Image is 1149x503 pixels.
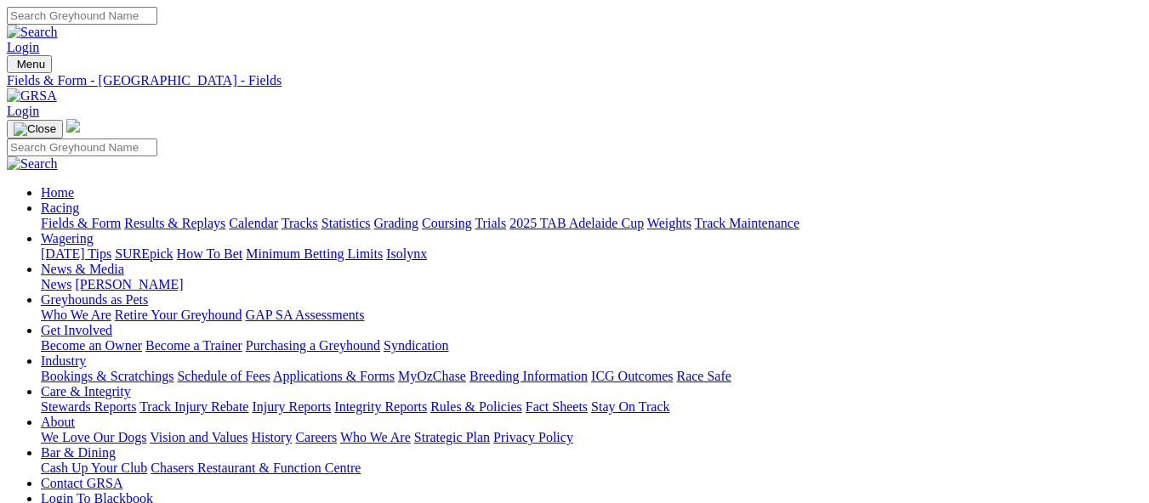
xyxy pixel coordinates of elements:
[676,369,731,383] a: Race Safe
[41,292,148,307] a: Greyhounds as Pets
[526,399,588,414] a: Fact Sheets
[591,399,669,414] a: Stay On Track
[41,476,122,490] a: Contact GRSA
[398,369,466,383] a: MyOzChase
[7,138,157,156] input: Search
[151,461,361,475] a: Chasers Restaurant & Function Centre
[340,430,411,444] a: Who We Are
[41,246,111,261] a: [DATE] Tips
[41,338,1142,353] div: Get Involved
[246,308,365,322] a: GAP SA Assessments
[695,216,799,230] a: Track Maintenance
[7,55,52,73] button: Toggle navigation
[41,185,74,200] a: Home
[115,246,173,261] a: SUREpick
[75,277,183,291] a: [PERSON_NAME]
[246,246,383,261] a: Minimum Betting Limits
[41,369,1142,384] div: Industry
[422,216,472,230] a: Coursing
[41,216,1142,231] div: Racing
[282,216,318,230] a: Tracks
[384,338,448,353] a: Syndication
[229,216,278,230] a: Calendar
[41,277,71,291] a: News
[509,216,644,230] a: 2025 TAB Adelaide Cup
[41,399,1142,415] div: Care & Integrity
[273,369,395,383] a: Applications & Forms
[41,308,1142,323] div: Greyhounds as Pets
[41,308,111,322] a: Who We Are
[7,156,58,172] img: Search
[334,399,427,414] a: Integrity Reports
[41,461,1142,476] div: Bar & Dining
[493,430,573,444] a: Privacy Policy
[41,246,1142,262] div: Wagering
[41,384,131,398] a: Care & Integrity
[66,119,80,133] img: logo-grsa-white.png
[7,120,63,138] button: Toggle navigation
[386,246,427,261] a: Isolynx
[115,308,242,322] a: Retire Your Greyhound
[41,323,112,337] a: Get Involved
[7,7,157,25] input: Search
[41,277,1142,292] div: News & Media
[295,430,337,444] a: Careers
[430,399,522,414] a: Rules & Policies
[41,430,1142,445] div: About
[475,216,506,230] a: Trials
[41,262,124,276] a: News & Media
[251,430,292,444] a: History
[177,246,243,261] a: How To Bet
[7,40,39,54] a: Login
[7,88,57,104] img: GRSA
[414,430,490,444] a: Strategic Plan
[139,399,248,414] a: Track Injury Rebate
[41,231,94,246] a: Wagering
[41,369,173,383] a: Bookings & Scratchings
[17,58,45,71] span: Menu
[41,399,136,414] a: Stewards Reports
[246,338,380,353] a: Purchasing a Greyhound
[14,122,56,136] img: Close
[177,369,270,383] a: Schedule of Fees
[124,216,225,230] a: Results & Replays
[252,399,331,414] a: Injury Reports
[469,369,588,383] a: Breeding Information
[7,25,58,40] img: Search
[7,73,1142,88] a: Fields & Form - [GEOGRAPHIC_DATA] - Fields
[321,216,371,230] a: Statistics
[41,415,75,429] a: About
[145,338,242,353] a: Become a Trainer
[41,216,121,230] a: Fields & Form
[41,201,79,215] a: Racing
[647,216,691,230] a: Weights
[150,430,247,444] a: Vision and Values
[41,338,142,353] a: Become an Owner
[41,461,147,475] a: Cash Up Your Club
[41,445,116,460] a: Bar & Dining
[591,369,673,383] a: ICG Outcomes
[41,353,86,368] a: Industry
[41,430,146,444] a: We Love Our Dogs
[374,216,418,230] a: Grading
[7,104,39,118] a: Login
